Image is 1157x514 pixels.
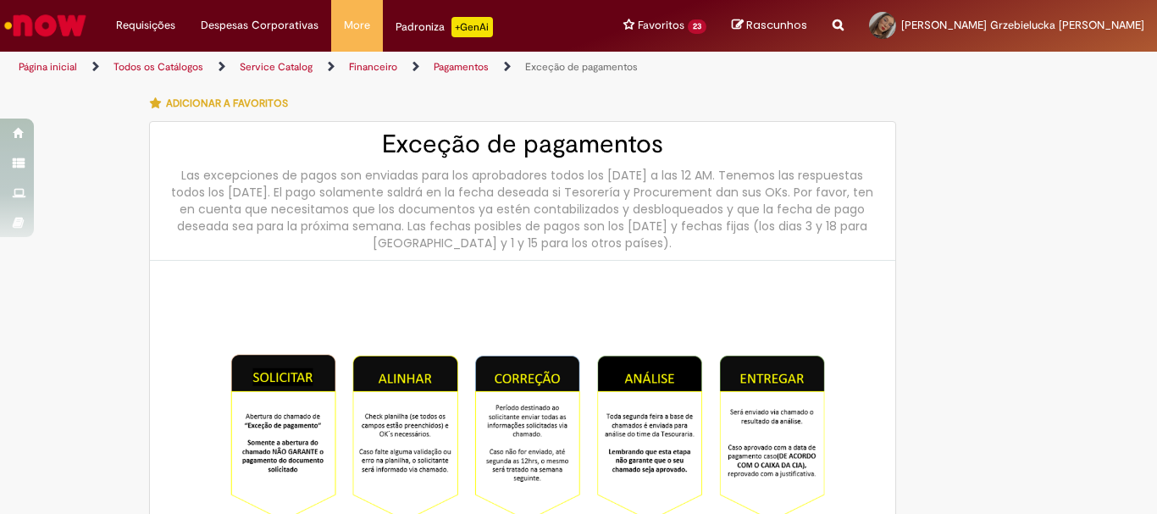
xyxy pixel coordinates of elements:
span: Rascunhos [746,17,807,33]
div: Las excepciones de pagos son enviadas para los aprobadores todos los [DATE] a las 12 AM. Tenemos ... [167,167,878,251]
p: +GenAi [451,17,493,37]
a: Página inicial [19,60,77,74]
span: Despesas Corporativas [201,17,318,34]
span: 23 [688,19,706,34]
span: [PERSON_NAME] Grzebielucka [PERSON_NAME] [901,18,1144,32]
span: Adicionar a Favoritos [166,97,288,110]
button: Adicionar a Favoritos [149,86,297,121]
img: ServiceNow [2,8,89,42]
span: More [344,17,370,34]
a: Financeiro [349,60,397,74]
a: Rascunhos [732,18,807,34]
span: Favoritos [638,17,684,34]
a: Pagamentos [434,60,489,74]
h2: Exceção de pagamentos [167,130,878,158]
a: Todos os Catálogos [113,60,203,74]
div: Padroniza [396,17,493,37]
a: Service Catalog [240,60,313,74]
a: Exceção de pagamentos [525,60,638,74]
ul: Trilhas de página [13,52,759,83]
span: Requisições [116,17,175,34]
